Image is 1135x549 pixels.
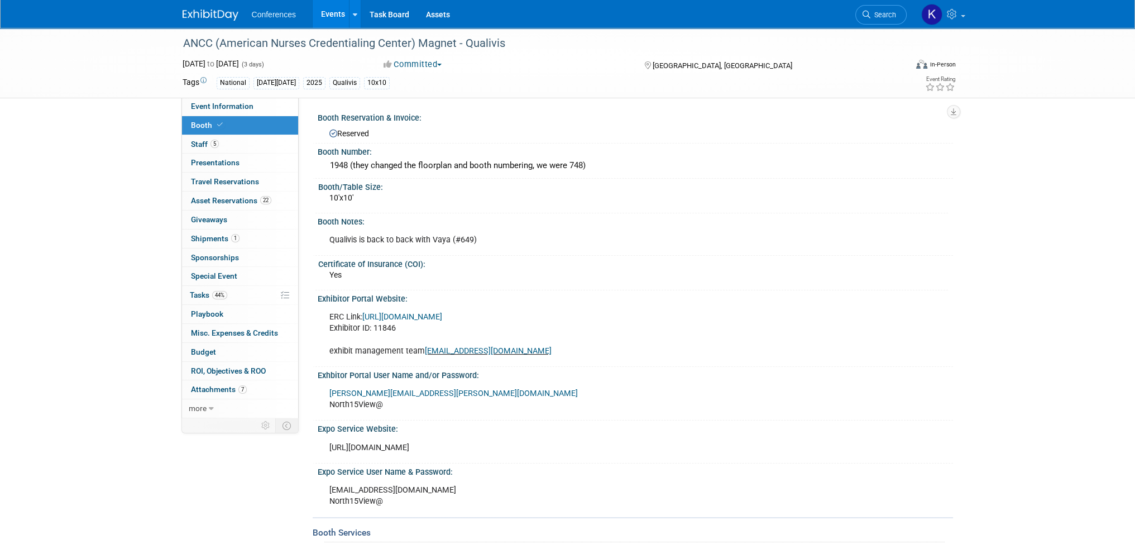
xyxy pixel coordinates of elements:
span: Playbook [191,309,223,318]
div: Expo Service Website: [318,421,953,435]
a: Staff5 [182,135,298,154]
img: ExhibitDay [183,9,238,21]
div: [DATE][DATE] [253,77,299,89]
span: (3 days) [241,61,264,68]
span: 44% [212,291,227,299]
a: Attachments7 [182,380,298,399]
a: Presentations [182,154,298,172]
div: Qualivis [329,77,360,89]
a: Event Information [182,97,298,116]
a: Booth [182,116,298,135]
span: [DATE] [DATE] [183,59,239,68]
div: Booth/Table Size: [318,179,948,193]
div: North15View@ [322,383,829,416]
span: 22 [260,196,271,204]
span: 5 [210,140,219,148]
div: National [217,77,250,89]
div: [EMAIL_ADDRESS][DOMAIN_NAME] North15View@ [322,479,829,513]
div: Booth Number: [318,144,953,157]
span: Special Event [191,271,237,280]
span: Tasks [190,290,227,299]
div: Event Rating [925,77,955,82]
div: Reserved [326,125,945,139]
a: Special Event [182,267,298,285]
button: Committed [380,59,446,70]
a: Sponsorships [182,249,298,267]
div: Booth Reservation & Invoice: [318,109,953,123]
div: Exhibitor Portal Website: [318,290,953,304]
div: ANCC (American Nurses Credentialing Center) Magnet - Qualivis [179,34,890,54]
img: Katie Widhelm [921,4,942,25]
div: 2025 [303,77,325,89]
td: Toggle Event Tabs [275,418,298,433]
div: In-Person [929,60,955,69]
a: Giveaways [182,211,298,229]
a: [URL][DOMAIN_NAME] [362,312,442,322]
span: more [189,404,207,413]
span: Yes [329,270,342,279]
div: ERC Link: Exhibitor ID: 11846 exhibit management team [322,306,829,362]
div: 1948 (they changed the floorplan and booth numbering, we were 748) [326,157,945,174]
div: Event Format [841,58,956,75]
span: Conferences [252,10,296,19]
a: Shipments1 [182,230,298,248]
span: Travel Reservations [191,177,259,186]
div: Booth Services [313,527,953,539]
a: Travel Reservations [182,173,298,191]
a: Budget [182,343,298,361]
a: ROI, Objectives & ROO [182,362,298,380]
a: Misc. Expenses & Credits [182,324,298,342]
td: Personalize Event Tab Strip [256,418,276,433]
span: to [205,59,216,68]
span: Presentations [191,158,240,167]
span: Asset Reservations [191,196,271,205]
span: Sponsorships [191,253,239,262]
div: [URL][DOMAIN_NAME] [322,437,829,459]
span: Event Information [191,102,253,111]
a: [EMAIL_ADDRESS][DOMAIN_NAME] [425,346,552,356]
span: 1 [231,234,240,242]
span: Shipments [191,234,240,243]
img: Format-Inperson.png [916,60,927,69]
a: Playbook [182,305,298,323]
div: Certificate of Insurance (COI): [318,256,948,270]
span: 7 [238,385,247,394]
a: Search [855,5,907,25]
a: more [182,399,298,418]
span: Search [870,11,896,19]
span: Attachments [191,385,247,394]
div: 10x10 [364,77,390,89]
span: Giveaways [191,215,227,224]
div: Expo Service User Name & Password: [318,464,953,478]
td: Tags [183,77,207,89]
span: [GEOGRAPHIC_DATA], [GEOGRAPHIC_DATA] [653,61,792,70]
span: ROI, Objectives & ROO [191,366,266,375]
div: Qualivis is back to back with Vaya (#649) [322,229,829,251]
span: Budget [191,347,216,356]
a: Asset Reservations22 [182,192,298,210]
span: Booth [191,121,225,130]
i: Booth reservation complete [217,122,223,128]
span: Staff [191,140,219,149]
a: [PERSON_NAME][EMAIL_ADDRESS][PERSON_NAME][DOMAIN_NAME] [329,389,578,398]
div: Booth Notes: [318,213,953,227]
a: Tasks44% [182,286,298,304]
div: Exhbitor Portal User Name and/or Password: [318,367,953,381]
span: Misc. Expenses & Credits [191,328,278,337]
span: 10'x10' [329,193,353,202]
